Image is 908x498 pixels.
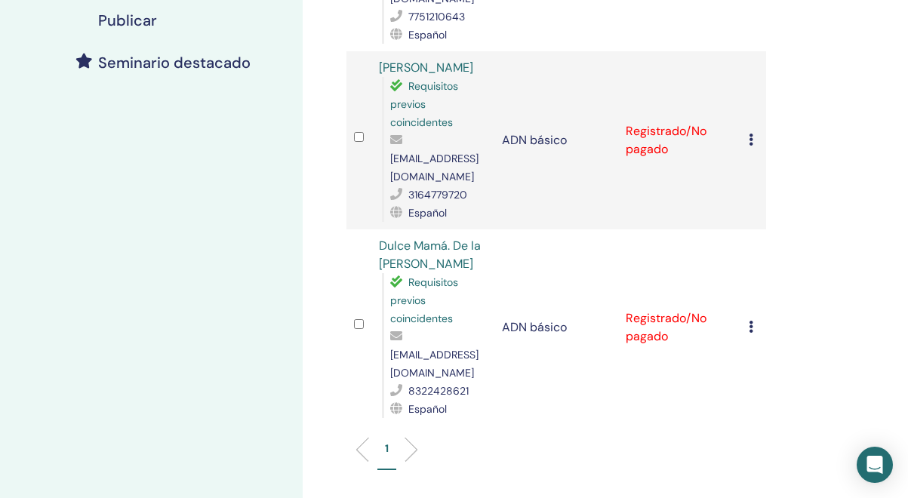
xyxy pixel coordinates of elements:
a: Dulce Mamá. De la [PERSON_NAME] [379,238,481,272]
font: Español [408,402,447,416]
font: Requisitos previos coincidentes [390,275,458,325]
font: [EMAIL_ADDRESS][DOMAIN_NAME] [390,348,479,380]
font: [EMAIL_ADDRESS][DOMAIN_NAME] [390,152,479,183]
font: Seminario destacado [98,53,251,72]
font: Publicar [98,11,157,30]
font: 3164779720 [408,188,467,201]
font: ADN básico [502,132,567,148]
font: Español [408,28,447,41]
font: Español [408,206,447,220]
a: [PERSON_NAME] [379,60,473,75]
font: ADN básico [502,319,567,335]
font: 1 [385,441,389,455]
font: 8322428621 [408,384,469,398]
font: Requisitos previos coincidentes [390,79,458,129]
font: 7751210643 [408,10,465,23]
div: Abrir Intercom Messenger [857,447,893,483]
